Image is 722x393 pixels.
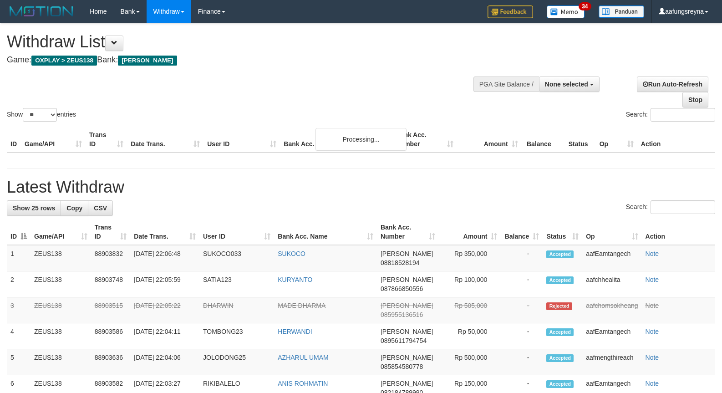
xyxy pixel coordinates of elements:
[31,219,91,245] th: Game/API: activate to sort column ascending
[7,178,715,196] h1: Latest Withdraw
[646,276,659,283] a: Note
[439,323,501,349] td: Rp 50,000
[86,127,127,153] th: Trans ID
[381,285,423,292] span: Copy 087866850556 to clipboard
[646,354,659,361] a: Note
[582,297,641,323] td: aafchomsokheang
[130,323,199,349] td: [DATE] 22:04:11
[642,219,715,245] th: Action
[546,354,574,362] span: Accepted
[278,276,312,283] a: KURYANTO
[130,297,199,323] td: [DATE] 22:05:22
[546,302,572,310] span: Rejected
[88,200,113,216] a: CSV
[7,323,31,349] td: 4
[545,81,588,88] span: None selected
[31,271,91,297] td: ZEUS138
[23,108,57,122] select: Showentries
[522,127,565,153] th: Balance
[646,328,659,335] a: Note
[501,349,543,375] td: -
[599,5,644,18] img: panduan.png
[118,56,177,66] span: [PERSON_NAME]
[381,259,420,266] span: Copy 08818528194 to clipboard
[381,363,423,370] span: Copy 085854580778 to clipboard
[547,5,585,18] img: Button%20Memo.svg
[377,219,439,245] th: Bank Acc. Number: activate to sort column ascending
[501,219,543,245] th: Balance: activate to sort column ascending
[582,349,641,375] td: aafmengthireach
[199,323,274,349] td: TOMBONG23
[546,380,574,388] span: Accepted
[543,219,582,245] th: Status: activate to sort column ascending
[488,5,533,18] img: Feedback.jpg
[637,127,715,153] th: Action
[539,77,600,92] button: None selected
[199,349,274,375] td: JOLODONG25
[278,354,329,361] a: AZHARUL UMAM
[381,250,433,257] span: [PERSON_NAME]
[565,127,596,153] th: Status
[439,245,501,271] td: Rp 350,000
[315,128,407,151] div: Processing...
[21,127,86,153] th: Game/API
[646,250,659,257] a: Note
[91,349,131,375] td: 88903636
[7,33,472,51] h1: Withdraw List
[381,276,433,283] span: [PERSON_NAME]
[381,302,433,309] span: [PERSON_NAME]
[651,200,715,214] input: Search:
[546,328,574,336] span: Accepted
[381,380,433,387] span: [PERSON_NAME]
[31,56,97,66] span: OXPLAY > ZEUS138
[7,200,61,216] a: Show 25 rows
[7,127,21,153] th: ID
[439,349,501,375] td: Rp 500,000
[278,380,328,387] a: ANIS ROHMATIN
[546,276,574,284] span: Accepted
[596,127,637,153] th: Op
[381,311,423,318] span: Copy 085955136516 to clipboard
[7,108,76,122] label: Show entries
[66,204,82,212] span: Copy
[651,108,715,122] input: Search:
[579,2,591,10] span: 34
[582,219,641,245] th: Op: activate to sort column ascending
[91,245,131,271] td: 88903832
[501,271,543,297] td: -
[501,323,543,349] td: -
[130,245,199,271] td: [DATE] 22:06:48
[381,328,433,335] span: [PERSON_NAME]
[278,250,305,257] a: SUKOCO
[91,297,131,323] td: 88903515
[439,271,501,297] td: Rp 100,000
[278,302,325,309] a: MADE DHARMA
[61,200,88,216] a: Copy
[7,271,31,297] td: 2
[31,245,91,271] td: ZEUS138
[31,349,91,375] td: ZEUS138
[682,92,708,107] a: Stop
[7,349,31,375] td: 5
[199,271,274,297] td: SATIA123
[203,127,280,153] th: User ID
[91,323,131,349] td: 88903586
[381,337,427,344] span: Copy 0895611794754 to clipboard
[637,77,708,92] a: Run Auto-Refresh
[13,204,55,212] span: Show 25 rows
[91,219,131,245] th: Trans ID: activate to sort column ascending
[582,271,641,297] td: aafchhealita
[546,250,574,258] span: Accepted
[582,245,641,271] td: aafEamtangech
[457,127,522,153] th: Amount
[199,297,274,323] td: DHARWIN
[278,328,312,335] a: HERWANDI
[439,297,501,323] td: Rp 505,000
[7,5,76,18] img: MOTION_logo.png
[94,204,107,212] span: CSV
[130,271,199,297] td: [DATE] 22:05:59
[7,245,31,271] td: 1
[626,200,715,214] label: Search:
[392,127,457,153] th: Bank Acc. Number
[439,219,501,245] th: Amount: activate to sort column ascending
